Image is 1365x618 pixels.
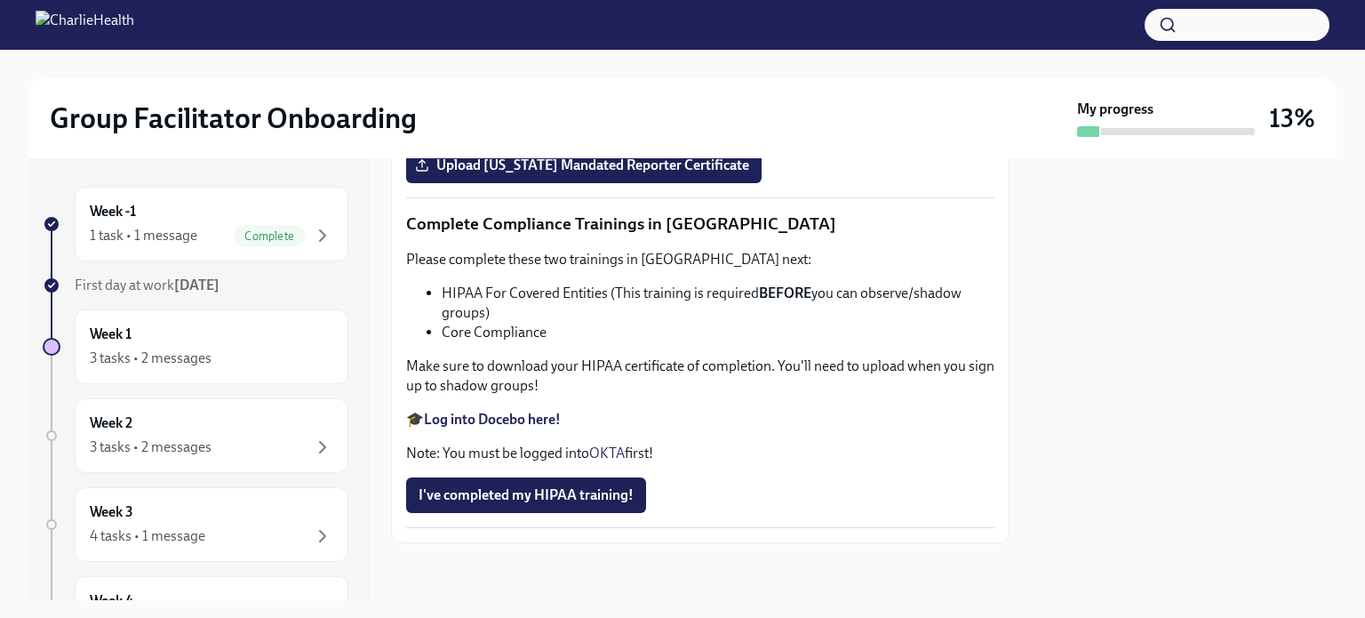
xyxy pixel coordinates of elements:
strong: [DATE] [174,277,220,293]
label: Upload [US_STATE] Mandated Reporter Certificate [406,148,762,183]
img: CharlieHealth [36,11,134,39]
p: 🎓 [406,410,994,429]
div: 3 tasks • 2 messages [90,437,212,457]
h3: 13% [1269,102,1315,134]
p: Complete Compliance Trainings in [GEOGRAPHIC_DATA] [406,213,994,236]
a: Week 13 tasks • 2 messages [43,309,348,384]
span: Complete [234,229,305,243]
p: Make sure to download your HIPAA certificate of completion. You'll need to upload when you sign u... [406,357,994,396]
span: First day at work [75,277,220,293]
div: 3 tasks • 2 messages [90,349,212,368]
p: Note: You must be logged into first! [406,444,994,463]
strong: My progress [1077,100,1153,119]
a: Week 23 tasks • 2 messages [43,398,348,473]
li: Core Compliance [442,323,994,342]
a: Log into Docebo here! [424,411,561,428]
h6: Week 3 [90,502,133,522]
h6: Week 2 [90,413,132,433]
a: First day at work[DATE] [43,276,348,295]
a: Week 34 tasks • 1 message [43,487,348,562]
div: 4 tasks • 1 message [90,526,205,546]
div: 1 task • 1 message [90,226,197,245]
h2: Group Facilitator Onboarding [50,100,417,136]
h6: Week -1 [90,202,136,221]
p: Please complete these two trainings in [GEOGRAPHIC_DATA] next: [406,250,994,269]
h6: Week 1 [90,325,132,344]
button: I've completed my HIPAA training! [406,478,646,513]
a: OKTA [589,445,625,461]
strong: BEFORE [759,285,811,301]
span: Upload [US_STATE] Mandated Reporter Certificate [419,157,749,174]
span: I've completed my HIPAA training! [419,486,634,504]
h6: Week 4 [90,591,133,611]
li: HIPAA For Covered Entities (This training is required you can observe/shadow groups) [442,284,994,323]
a: Week -11 task • 1 messageComplete [43,187,348,261]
